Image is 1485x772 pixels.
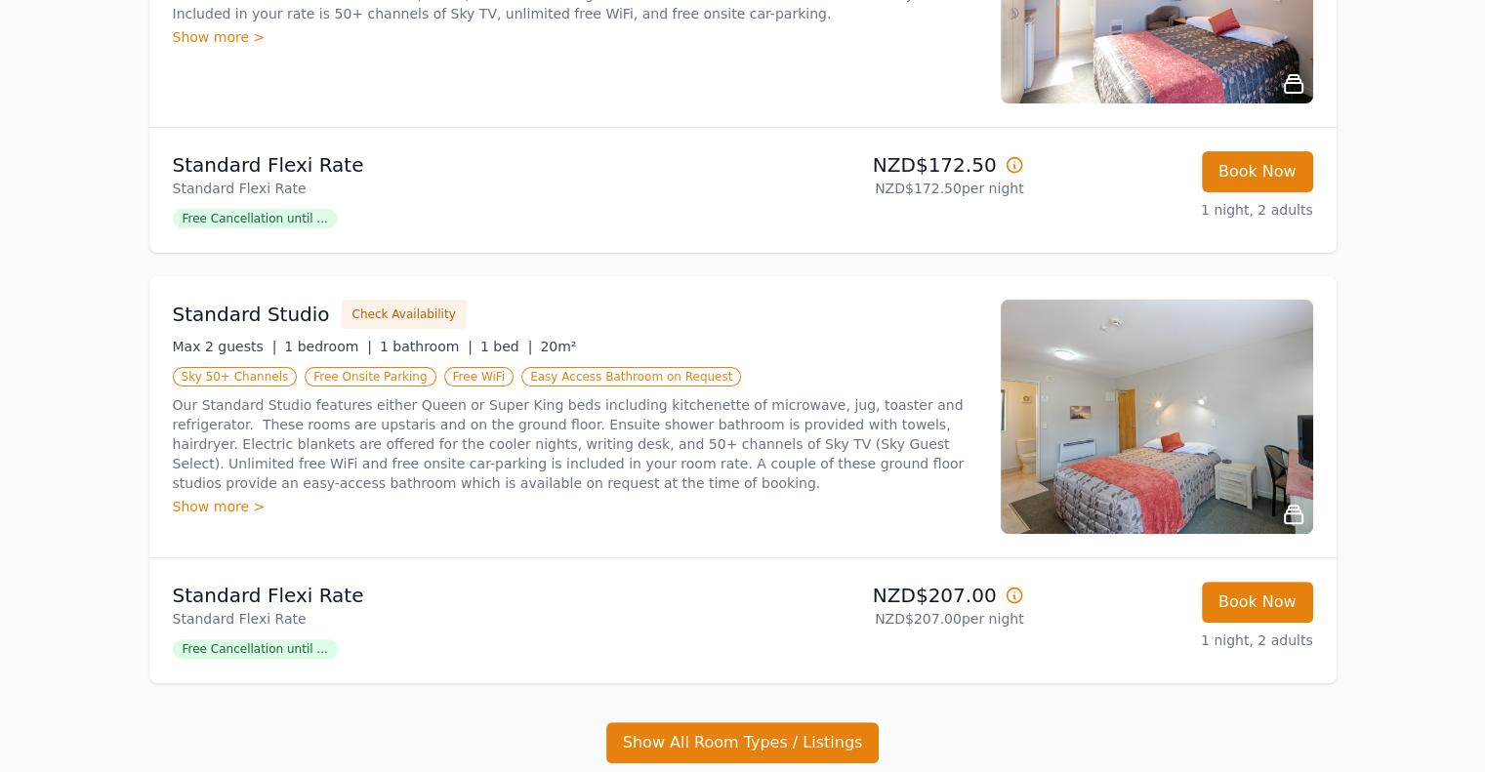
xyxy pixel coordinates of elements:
[173,27,977,47] div: Show more >
[173,367,298,386] span: Sky 50+ Channels
[1040,200,1313,220] p: 1 night, 2 adults
[173,639,338,659] span: Free Cancellation until ...
[173,151,735,179] p: Standard Flexi Rate
[1202,151,1313,192] button: Book Now
[173,582,735,609] p: Standard Flexi Rate
[173,339,277,354] span: Max 2 guests |
[1202,582,1313,623] button: Book Now
[540,339,576,354] span: 20m²
[606,722,880,763] button: Show All Room Types / Listings
[380,339,473,354] span: 1 bathroom |
[173,209,338,228] span: Free Cancellation until ...
[305,367,435,386] span: Free Onsite Parking
[173,301,330,328] h3: Standard Studio
[173,395,977,493] p: Our Standard Studio features either Queen or Super King beds including kitchenette of microwave, ...
[284,339,372,354] span: 1 bedroom |
[751,582,1024,609] p: NZD$207.00
[521,367,741,386] span: Easy Access Bathroom on Request
[751,179,1024,198] p: NZD$172.50 per night
[173,609,735,629] p: Standard Flexi Rate
[751,609,1024,629] p: NZD$207.00 per night
[173,179,735,198] p: Standard Flexi Rate
[480,339,532,354] span: 1 bed |
[444,367,515,386] span: Free WiFi
[1040,630,1313,650] p: 1 night, 2 adults
[342,300,467,329] button: Check Availability
[751,151,1024,179] p: NZD$172.50
[173,497,977,516] div: Show more >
